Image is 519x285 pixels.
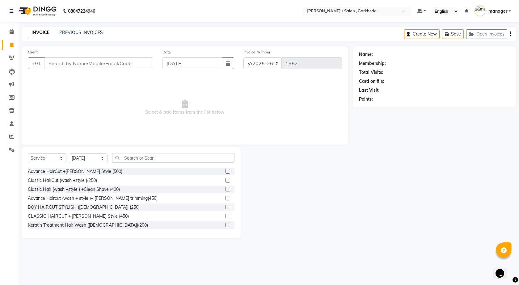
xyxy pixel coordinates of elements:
[493,260,513,279] iframe: chat widget
[466,29,507,39] button: Open Invoices
[28,204,140,211] div: BOY HAIRCUT STYLISH ([DEMOGRAPHIC_DATA]) (250)
[162,49,171,55] label: Date
[28,57,45,69] button: +91
[442,29,464,39] button: Save
[359,60,386,67] div: Membership:
[359,51,373,58] div: Name:
[68,2,95,20] b: 08047224946
[28,186,120,193] div: Classic Hair (wash +style ) +Clean Shave (400)
[44,57,153,69] input: Search by Name/Mobile/Email/Code
[28,177,97,184] div: Classic HairCut (wash +style )(250)
[29,27,52,38] a: INVOICE
[28,195,158,202] div: Advance Haircut (wash + style )+ [PERSON_NAME] trimming(450)
[28,77,342,138] span: Select & add items from the list below
[359,96,373,103] div: Points:
[28,213,129,220] div: CLASSIC HAIRCUT + [PERSON_NAME] Style (450)
[28,222,148,228] div: Keratin Treatment Hair Wash ([DEMOGRAPHIC_DATA])(200)
[243,49,270,55] label: Invoice Number
[28,168,122,175] div: Advance HairCut +[PERSON_NAME] Style (500)
[404,29,440,39] button: Create New
[16,2,58,20] img: logo
[28,49,38,55] label: Client
[359,69,383,76] div: Total Visits:
[359,87,380,94] div: Last Visit:
[59,30,103,35] a: PREVIOUS INVOICES
[112,153,234,163] input: Search or Scan
[359,78,384,85] div: Card on file:
[475,6,485,16] img: manager
[488,8,507,15] span: manager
